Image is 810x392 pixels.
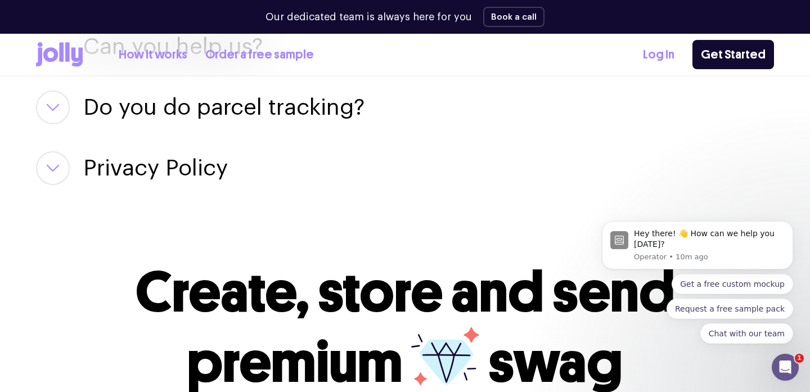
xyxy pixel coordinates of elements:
[483,7,544,27] button: Book a call
[692,40,774,69] a: Get Started
[643,46,674,64] a: Log In
[205,46,314,64] a: Order a free sample
[83,91,364,124] button: Do you do parcel tracking?
[83,151,228,185] button: Privacy Policy
[772,354,799,381] iframe: Intercom live chat
[119,46,187,64] a: How it works
[795,354,804,363] span: 1
[585,134,810,362] iframe: Intercom notifications message
[265,10,472,25] p: Our dedicated team is always here for you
